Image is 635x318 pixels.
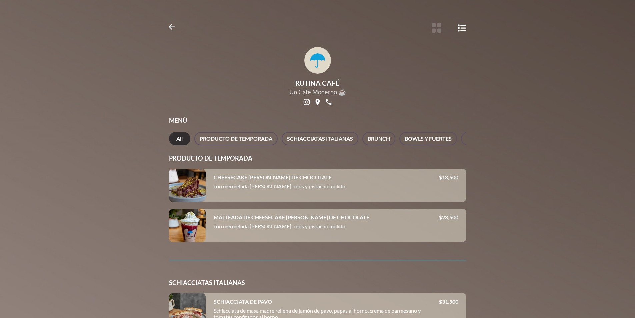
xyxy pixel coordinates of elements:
span: PRODUCTO DE TEMPORADA [200,134,272,143]
button: Botón de vista de cuadrícula [430,21,443,34]
button: All [169,132,190,145]
h4: SCHIACCIATA DE PAVO [214,298,272,305]
span: BRUNCH [368,134,390,143]
a: social-link-GOOGLE_LOCATION [313,97,322,107]
h1: RUTINA CAFÉ [289,79,346,87]
p: $ 18,500 [439,174,458,180]
button: BRUNCH [362,132,395,145]
h4: CHEESECAKE [PERSON_NAME] DE CHOCOLATE [214,174,332,180]
button: Botón de vista de lista [457,21,467,34]
p: $ 31,900 [439,298,458,305]
button: SCHIACCIATAS ITALIANAS [282,132,358,145]
p: con mermelada [PERSON_NAME] rojos y pistacho molido. [214,183,439,192]
h4: MALTEADA DE CHEESECAKE [PERSON_NAME] DE CHOCOLATE [214,214,369,220]
span: SCHIACCIATAS ITALIANAS [287,134,353,143]
button: Back to Profile [166,21,177,32]
p: con mermelada [PERSON_NAME] rojos y pistacho molido. [214,223,439,232]
button: PRODUCTO DE TEMPORADA [194,132,278,145]
h2: MENÚ [169,117,466,124]
a: social-link-PHONE [324,97,333,107]
button: REPOSTERIA (VIENNOISERIE) [461,132,544,145]
button: BOWLS Y FUERTES [399,132,457,145]
span: All [174,134,185,143]
a: social-link-INSTAGRAM [302,97,311,107]
p: Un Cafe Moderno ☕ [289,88,346,96]
span: BOWLS Y FUERTES [405,134,452,143]
p: $ 23,500 [439,214,458,220]
h3: PRODUCTO DE TEMPORADA [169,154,466,162]
h3: SCHIACCIATAS ITALIANAS [169,279,466,286]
